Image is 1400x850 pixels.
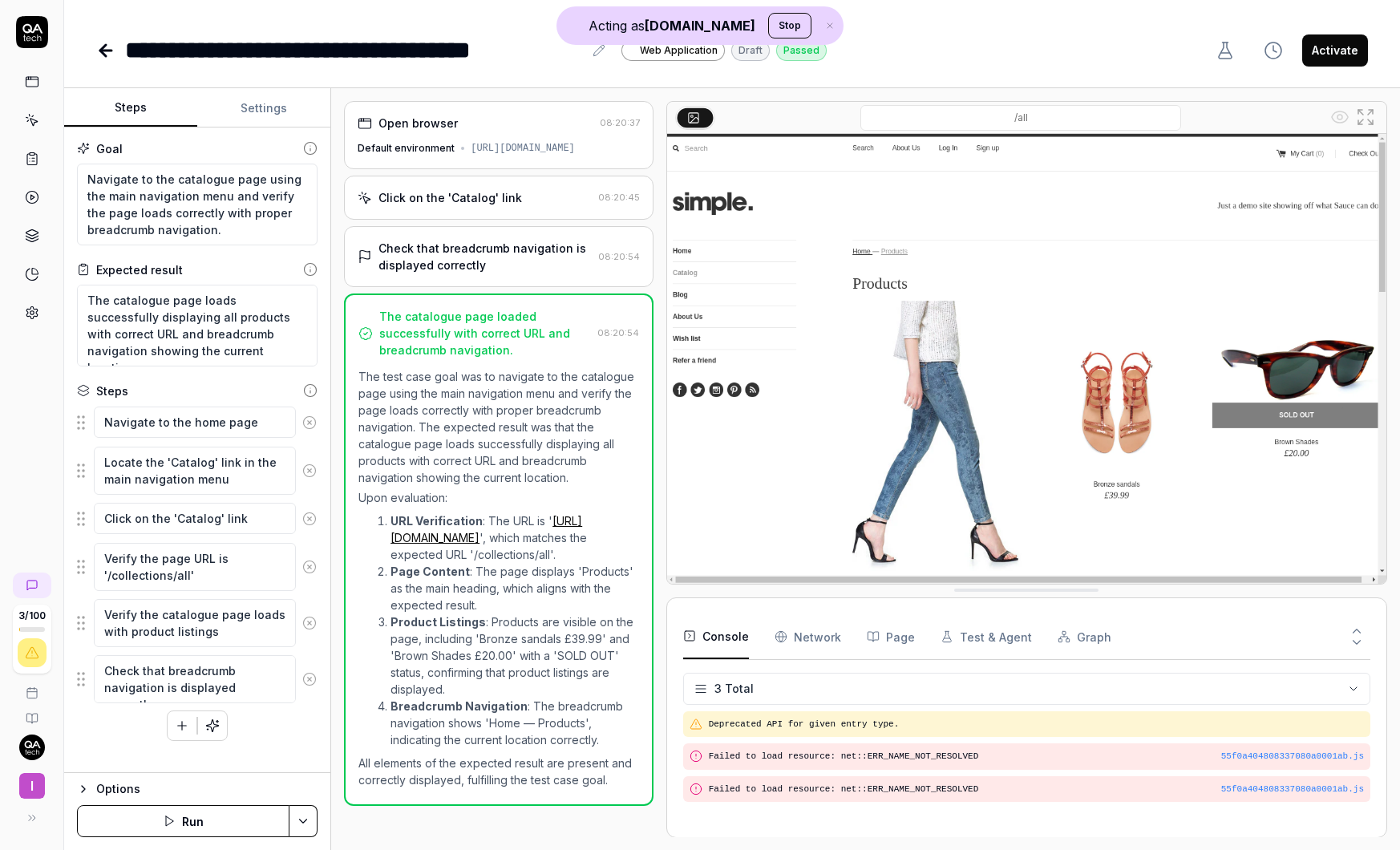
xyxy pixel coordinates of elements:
[378,115,458,132] div: Open browser
[77,654,318,704] div: Suggestions
[390,698,638,748] li: : The breadcrumb navigation shows 'Home — Products', indicating the current location correctly.
[96,779,318,799] div: Options
[96,140,123,157] div: Goal
[621,39,725,61] a: Web Application
[683,614,749,659] button: Console
[390,563,638,613] li: : The page displays 'Products' as the main heading, which aligns with the expected result.
[471,141,575,156] div: [URL][DOMAIN_NAME]
[96,261,183,278] div: Expected result
[597,327,639,338] time: 08:20:54
[296,455,323,487] button: Remove step
[197,89,330,127] button: Settings
[64,89,197,127] button: Steps
[77,446,318,496] div: Suggestions
[296,503,323,535] button: Remove step
[598,251,640,262] time: 08:20:54
[709,783,1364,796] pre: Failed to load resource: net::ERR_NAME_NOT_RESOLVED
[390,565,470,578] strong: Page Content
[13,573,51,598] a: New conversation
[867,614,915,659] button: Page
[358,368,638,486] p: The test case goal was to navigate to the catalogue page using the main navigation menu and verif...
[358,141,455,156] div: Default environment
[390,514,483,528] strong: URL Verification
[6,760,57,802] button: I
[709,718,1364,731] pre: Deprecated API for given entry type.
[6,699,57,725] a: Documentation
[1302,34,1368,67] button: Activate
[358,489,638,506] p: Upon evaluation:
[296,663,323,695] button: Remove step
[390,699,528,713] strong: Breadcrumb Navigation
[1058,614,1111,659] button: Graph
[96,382,128,399] div: Steps
[19,735,45,760] img: 7ccf6c19-61ad-4a6c-8811-018b02a1b829.jpg
[296,607,323,639] button: Remove step
[390,615,486,629] strong: Product Listings
[941,614,1032,659] button: Test & Agent
[18,611,46,621] span: 3 / 100
[667,134,1386,584] img: Screenshot
[1327,104,1353,130] button: Show all interative elements
[378,240,591,273] div: Check that breadcrumb navigation is displayed correctly
[768,13,811,38] button: Stop
[19,773,45,799] span: I
[77,598,318,648] div: Suggestions
[77,542,318,592] div: Suggestions
[77,406,318,439] div: Suggestions
[77,502,318,536] div: Suggestions
[77,779,318,799] button: Options
[1221,783,1364,796] button: 55f0a404808337080a0001ab.js
[358,755,638,788] p: All elements of the expected result are present and correctly displayed, fulfilling the test case...
[640,43,718,58] span: Web Application
[390,512,638,563] li: : The URL is ' ', which matches the expected URL '/collections/all'.
[296,407,323,439] button: Remove step
[775,614,841,659] button: Network
[390,613,638,698] li: : Products are visible on the page, including 'Bronze sandals £39.99' and 'Brown Shades £20.00' w...
[598,192,640,203] time: 08:20:45
[378,189,522,206] div: Click on the 'Catalog' link
[731,40,770,61] div: Draft
[379,308,590,358] div: The catalogue page loaded successfully with correct URL and breadcrumb navigation.
[6,674,57,699] a: Book a call with us
[600,117,640,128] time: 08:20:37
[1221,750,1364,763] button: 55f0a404808337080a0001ab.js
[77,805,289,837] button: Run
[296,551,323,583] button: Remove step
[776,40,827,61] div: Passed
[1353,104,1378,130] button: Open in full screen
[709,750,1364,763] pre: Failed to load resource: net::ERR_NAME_NOT_RESOLVED
[1254,34,1293,67] button: View version history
